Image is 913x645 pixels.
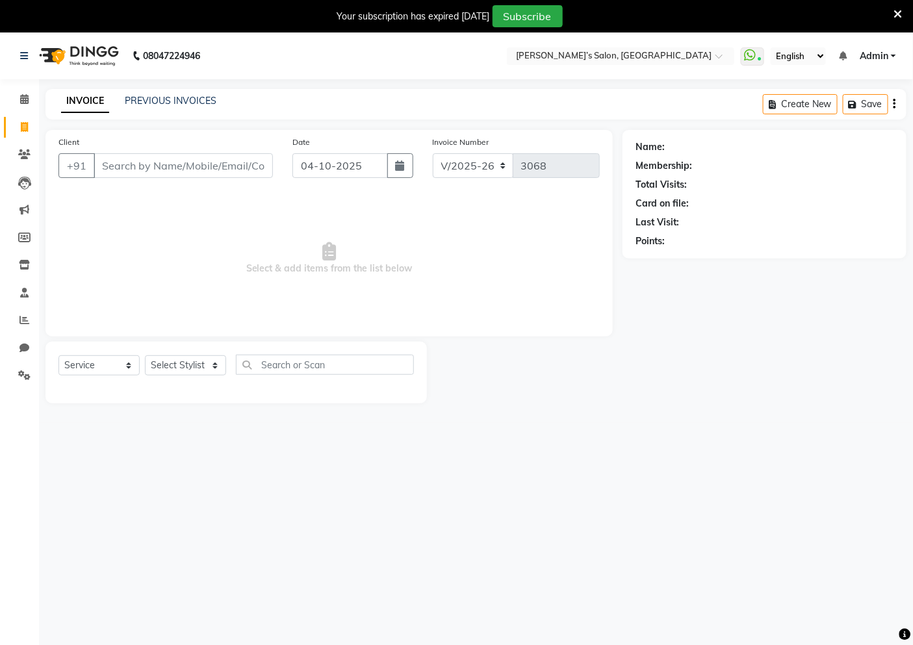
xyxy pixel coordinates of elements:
a: PREVIOUS INVOICES [125,95,216,107]
div: Last Visit: [636,216,679,229]
img: logo [33,38,122,74]
button: Create New [763,94,838,114]
label: Date [292,136,310,148]
label: Client [58,136,79,148]
b: 08047224946 [143,38,200,74]
label: Invoice Number [433,136,489,148]
div: Your subscription has expired [DATE] [337,10,490,23]
div: Total Visits: [636,178,687,192]
input: Search or Scan [236,355,414,375]
button: Save [843,94,888,114]
span: Select & add items from the list below [58,194,600,323]
input: Search by Name/Mobile/Email/Code [94,153,273,178]
button: +91 [58,153,95,178]
div: Points: [636,234,665,248]
span: Admin [860,49,888,63]
div: Membership: [636,159,692,173]
button: Subscribe [493,5,563,27]
div: Card on file: [636,197,689,210]
a: INVOICE [61,90,109,113]
div: Name: [636,140,665,154]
